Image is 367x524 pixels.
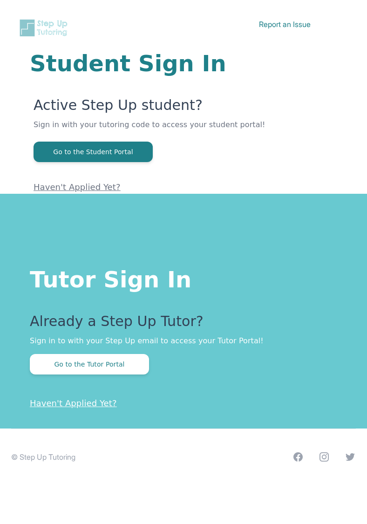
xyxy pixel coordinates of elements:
button: Go to the Tutor Portal [30,354,149,374]
img: Step Up Tutoring horizontal logo [19,19,71,37]
button: Go to the Student Portal [34,142,153,162]
h1: Student Sign In [30,52,337,75]
p: Already a Step Up Tutor? [30,313,337,335]
h1: Tutor Sign In [30,265,337,291]
p: Active Step Up student? [34,97,337,119]
p: © Step Up Tutoring [11,451,75,463]
a: Go to the Tutor Portal [30,360,149,368]
a: Haven't Applied Yet? [34,182,121,192]
a: Report an Issue [259,20,311,29]
p: Sign in to with your Step Up email to access your Tutor Portal! [30,335,337,347]
p: Sign in with your tutoring code to access your student portal! [34,119,337,142]
a: Go to the Student Portal [34,147,153,156]
a: Haven't Applied Yet? [30,398,117,408]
